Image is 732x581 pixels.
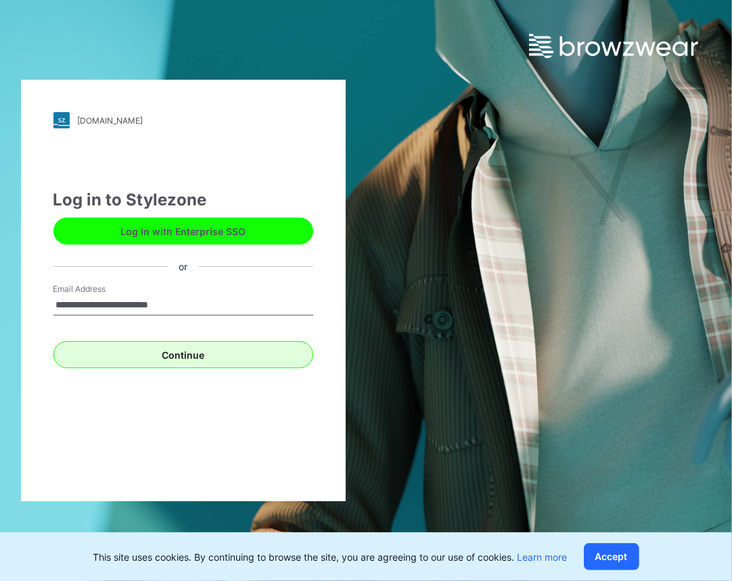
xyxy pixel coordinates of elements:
[584,543,639,570] button: Accept
[53,341,313,368] button: Continue
[53,188,313,212] div: Log in to Stylezone
[93,550,568,564] p: This site uses cookies. By continuing to browse the site, you are agreeing to our use of cookies.
[78,116,143,126] div: [DOMAIN_NAME]
[168,259,198,274] div: or
[53,112,313,128] a: [DOMAIN_NAME]
[518,551,568,563] a: Learn more
[53,112,70,128] img: stylezone-logo.562084cfcfab977791bfbf7441f1a819.svg
[53,283,148,295] label: Email Address
[53,218,313,245] button: Log in with Enterprise SSO
[529,34,698,58] img: browzwear-logo.e42bd6dac1945053ebaf764b6aa21510.svg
